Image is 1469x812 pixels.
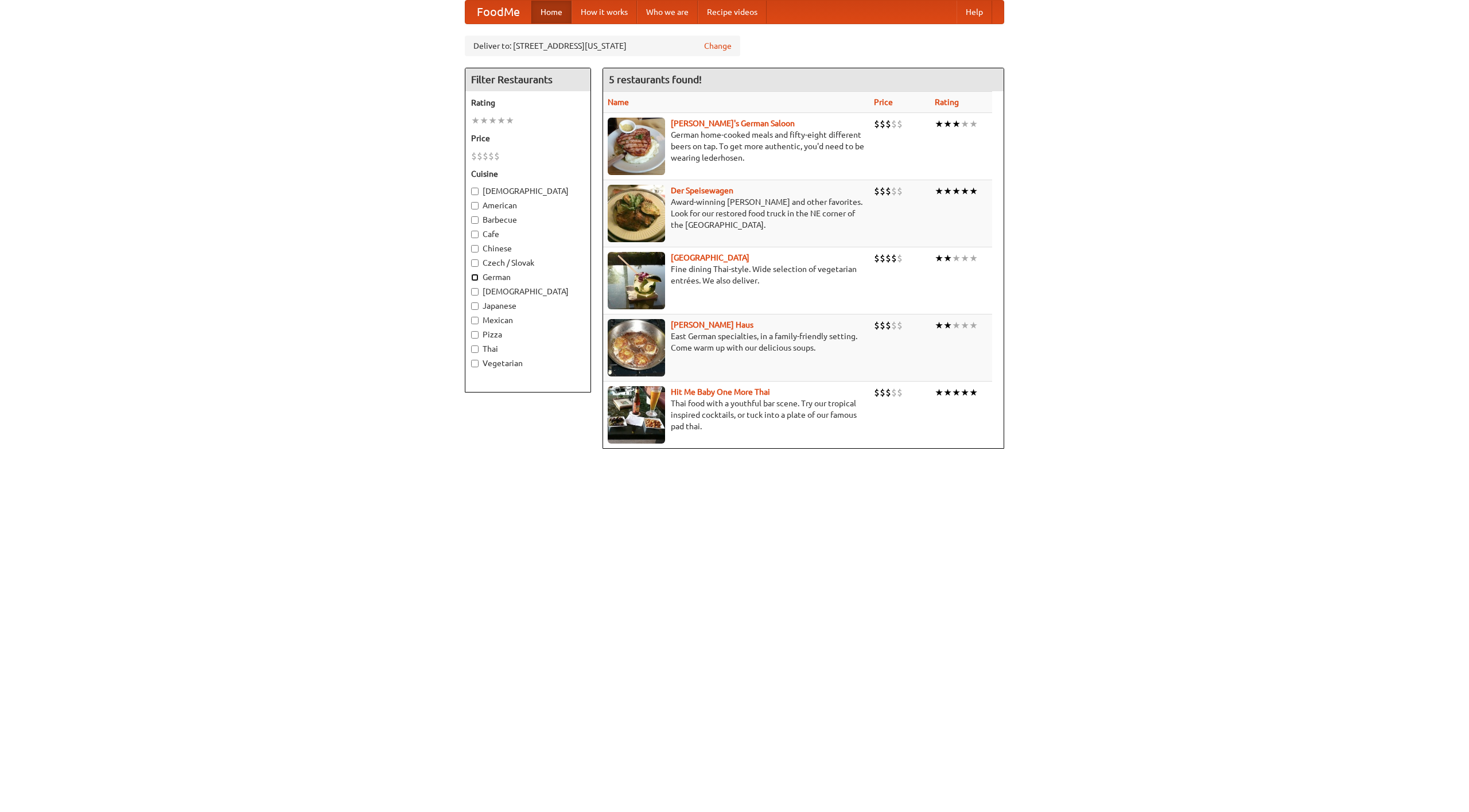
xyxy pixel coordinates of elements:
input: German [471,274,479,281]
label: Pizza [471,329,585,340]
li: $ [897,185,903,197]
div: Deliver to: [STREET_ADDRESS][US_STATE] [465,36,740,56]
a: Price [874,98,893,107]
li: ★ [488,114,497,127]
li: $ [874,386,880,399]
li: ★ [961,386,969,399]
p: East German specialties, in a family-friendly setting. Come warm up with our delicious soups. [608,331,865,353]
label: Cafe [471,228,585,240]
img: satay.jpg [608,252,665,309]
label: Czech / Slovak [471,257,585,269]
li: $ [874,252,880,265]
li: ★ [952,185,961,197]
li: $ [897,118,903,130]
input: [DEMOGRAPHIC_DATA] [471,188,479,195]
li: $ [874,118,880,130]
li: $ [477,150,483,162]
a: [GEOGRAPHIC_DATA] [671,253,749,262]
label: [DEMOGRAPHIC_DATA] [471,185,585,197]
li: ★ [969,252,978,265]
a: Rating [935,98,959,107]
label: [DEMOGRAPHIC_DATA] [471,286,585,297]
li: $ [885,386,891,399]
label: Thai [471,343,585,355]
li: $ [897,319,903,332]
li: ★ [935,252,943,265]
img: esthers.jpg [608,118,665,175]
li: ★ [961,185,969,197]
li: $ [897,386,903,399]
li: $ [880,386,885,399]
li: ★ [943,252,952,265]
li: $ [494,150,500,162]
li: $ [885,185,891,197]
li: $ [885,118,891,130]
input: Vegetarian [471,360,479,367]
a: Recipe videos [698,1,767,24]
li: $ [891,386,897,399]
img: babythai.jpg [608,386,665,444]
li: ★ [935,118,943,130]
a: Change [704,40,732,52]
li: ★ [935,319,943,332]
a: Hit Me Baby One More Thai [671,387,770,397]
ng-pluralize: 5 restaurants found! [609,74,702,85]
input: American [471,202,479,209]
p: Fine dining Thai-style. Wide selection of vegetarian entrées. We also deliver. [608,263,865,286]
li: ★ [480,114,488,127]
li: $ [897,252,903,265]
a: [PERSON_NAME]'s German Saloon [671,119,795,128]
li: $ [483,150,488,162]
li: $ [488,150,494,162]
b: [PERSON_NAME] Haus [671,320,753,329]
li: ★ [961,252,969,265]
li: $ [880,252,885,265]
li: ★ [943,319,952,332]
li: ★ [952,118,961,130]
li: $ [891,185,897,197]
input: Pizza [471,331,479,339]
input: Japanese [471,302,479,310]
li: ★ [497,114,506,127]
a: FoodMe [465,1,531,24]
input: Mexican [471,317,479,324]
li: $ [874,319,880,332]
label: Chinese [471,243,585,254]
h5: Rating [471,97,585,108]
li: ★ [943,118,952,130]
input: Chinese [471,245,479,252]
a: Der Speisewagen [671,186,733,195]
li: ★ [935,185,943,197]
h4: Filter Restaurants [465,68,590,91]
img: kohlhaus.jpg [608,319,665,376]
li: ★ [943,185,952,197]
li: $ [471,150,477,162]
li: ★ [506,114,514,127]
li: $ [885,252,891,265]
input: Barbecue [471,216,479,224]
label: German [471,271,585,283]
li: $ [885,319,891,332]
a: Help [957,1,992,24]
li: ★ [943,386,952,399]
a: Who we are [637,1,698,24]
li: ★ [969,386,978,399]
p: Thai food with a youthful bar scene. Try our tropical inspired cocktails, or tuck into a plate of... [608,398,865,432]
li: ★ [952,319,961,332]
label: American [471,200,585,211]
li: ★ [961,118,969,130]
li: ★ [969,319,978,332]
input: [DEMOGRAPHIC_DATA] [471,288,479,296]
li: $ [874,185,880,197]
li: ★ [952,386,961,399]
li: $ [891,118,897,130]
p: Award-winning [PERSON_NAME] and other favorites. Look for our restored food truck in the NE corne... [608,196,865,231]
input: Thai [471,345,479,353]
label: Japanese [471,300,585,312]
h5: Cuisine [471,168,585,180]
input: Czech / Slovak [471,259,479,267]
li: ★ [969,185,978,197]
